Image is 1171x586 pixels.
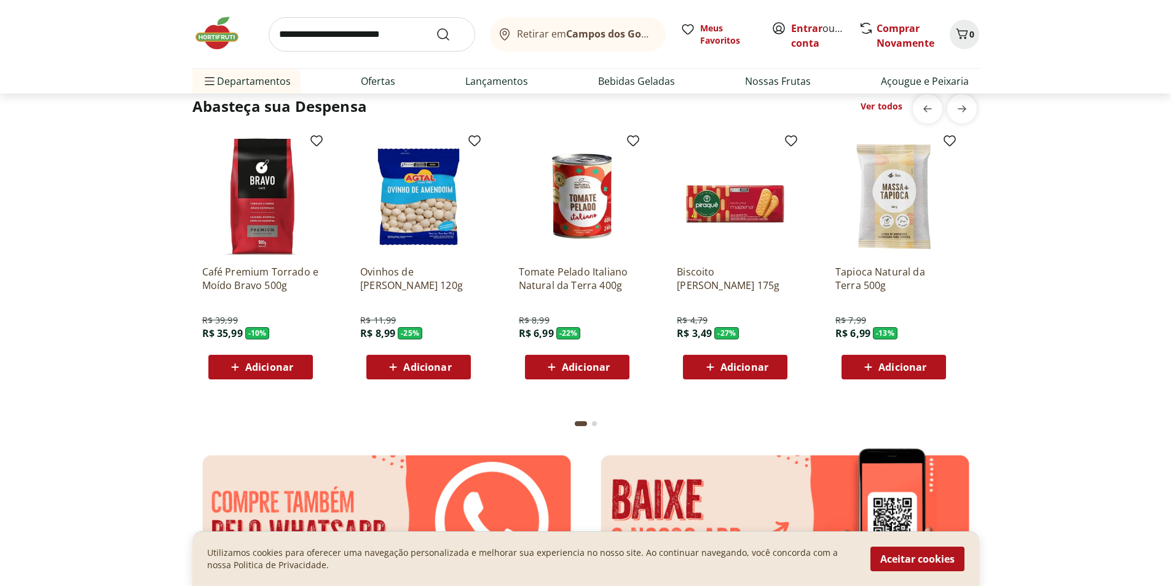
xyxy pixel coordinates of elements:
a: Café Premium Torrado e Moído Bravo 500g [202,265,319,292]
button: Retirar emCampos dos Goytacazes/[GEOGRAPHIC_DATA] [490,17,666,52]
span: - 27 % [714,327,739,339]
button: Adicionar [842,355,946,379]
a: Criar conta [791,22,859,50]
b: Campos dos Goytacazes/[GEOGRAPHIC_DATA] [566,27,789,41]
a: Bebidas Geladas [598,74,675,89]
button: Adicionar [366,355,471,379]
a: Comprar Novamente [877,22,934,50]
a: Ovinhos de [PERSON_NAME] 120g [360,265,477,292]
img: Tomate Pelado Italiano Natural da Terra 400g [519,138,636,255]
span: R$ 8,99 [519,314,550,327]
span: R$ 6,99 [519,327,554,340]
span: Adicionar [720,362,768,372]
span: Adicionar [562,362,610,372]
span: R$ 7,99 [835,314,866,327]
span: Adicionar [878,362,926,372]
span: Retirar em [517,28,653,39]
button: Carrinho [950,20,979,49]
span: - 13 % [873,327,897,339]
button: Current page from fs-carousel [572,409,589,438]
button: previous [913,94,942,124]
span: Adicionar [403,362,451,372]
a: Tomate Pelado Italiano Natural da Terra 400g [519,265,636,292]
span: - 10 % [245,327,270,339]
button: Submit Search [436,27,465,42]
img: Hortifruti [192,15,254,52]
a: Biscoito [PERSON_NAME] 175g [677,265,794,292]
h2: Abasteça sua Despensa [192,97,367,116]
span: R$ 11,99 [360,314,396,327]
span: Adicionar [245,362,293,372]
button: Adicionar [525,355,629,379]
a: Ver todos [861,100,902,113]
img: Biscoito Maizena Piraque 175g [677,138,794,255]
a: Ofertas [361,74,395,89]
button: Adicionar [683,355,787,379]
button: Adicionar [208,355,313,379]
span: R$ 39,99 [202,314,238,327]
span: 0 [969,28,974,40]
input: search [269,17,475,52]
img: Tapioca Natural da Terra 500g [835,138,952,255]
span: R$ 6,99 [835,327,870,340]
button: next [947,94,977,124]
button: Go to page 2 from fs-carousel [589,409,599,438]
a: Meus Favoritos [680,22,757,47]
span: R$ 35,99 [202,327,243,340]
img: Café Premium Torrado e Moído Bravo 500g [202,138,319,255]
a: Tapioca Natural da Terra 500g [835,265,952,292]
span: Departamentos [202,66,291,96]
span: R$ 8,99 [360,327,395,340]
a: Entrar [791,22,822,35]
span: R$ 4,79 [677,314,708,327]
p: Utilizamos cookies para oferecer uma navegação personalizada e melhorar sua experiencia no nosso ... [207,547,856,571]
span: Meus Favoritos [700,22,757,47]
span: - 25 % [398,327,422,339]
span: ou [791,21,846,50]
button: Menu [202,66,217,96]
a: Lançamentos [465,74,528,89]
span: R$ 3,49 [677,327,712,340]
span: - 22 % [556,327,581,339]
a: Nossas Frutas [745,74,811,89]
a: Açougue e Peixaria [881,74,969,89]
button: Aceitar cookies [870,547,964,571]
img: Ovinhos de Amendoim Agtal 120g [360,138,477,255]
